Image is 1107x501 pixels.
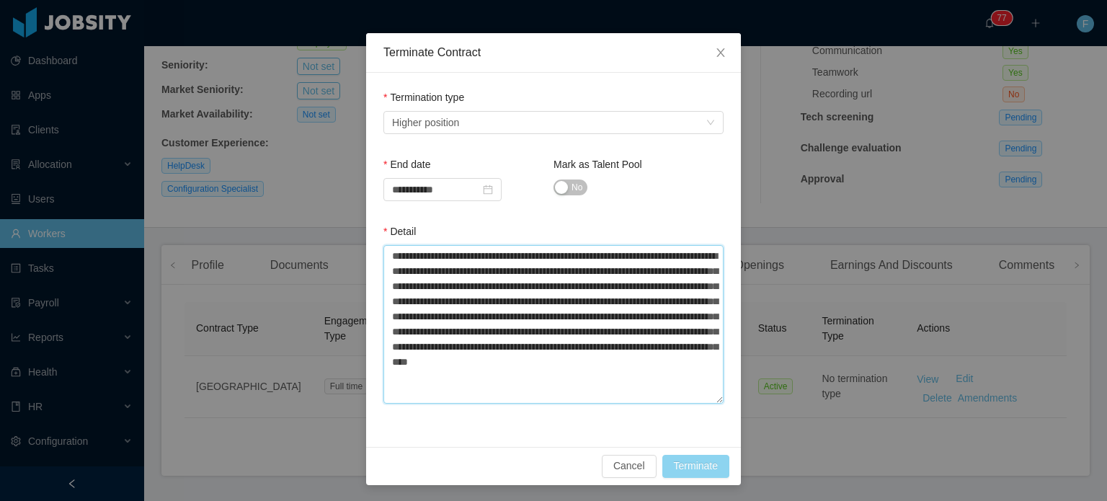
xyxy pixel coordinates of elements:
label: End date [383,159,431,170]
span: No [572,180,582,195]
label: Mark as Talent Pool [553,159,642,170]
textarea: Detail [383,245,724,404]
i: icon: down [706,118,715,128]
i: icon: calendar [483,185,493,195]
label: Termination type [383,92,464,103]
button: Terminate [662,455,729,478]
i: icon: close [715,47,726,58]
label: Detail [383,226,416,237]
button: Mark as Talent Pool [553,179,587,195]
button: Cancel [602,455,657,478]
div: Terminate Contract [383,45,724,61]
button: Close [701,33,741,74]
span: Higher position [392,112,459,133]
